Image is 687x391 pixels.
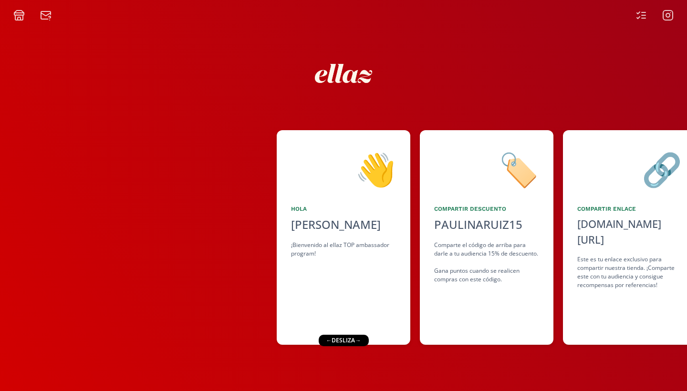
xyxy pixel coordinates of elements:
[434,205,539,213] div: Compartir Descuento
[577,144,682,193] div: 🔗
[434,241,539,284] div: Comparte el código de arriba para darle a tu audiencia 15% de descuento. Gana puntos cuando se re...
[577,216,682,247] div: [DOMAIN_NAME][URL]
[577,205,682,213] div: Compartir Enlace
[291,241,396,258] div: ¡Bienvenido al ellaz TOP ambassador program!
[308,38,379,109] img: xfveBycWTD8n
[291,216,396,233] div: [PERSON_NAME]
[577,255,682,289] div: Este es tu enlace exclusivo para compartir nuestra tienda. ¡Comparte este con tu audiencia y cons...
[291,144,396,193] div: 👋
[434,216,522,233] div: PAULINARUIZ15
[291,205,396,213] div: Hola
[434,144,539,193] div: 🏷️
[319,335,369,346] div: ← desliza →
